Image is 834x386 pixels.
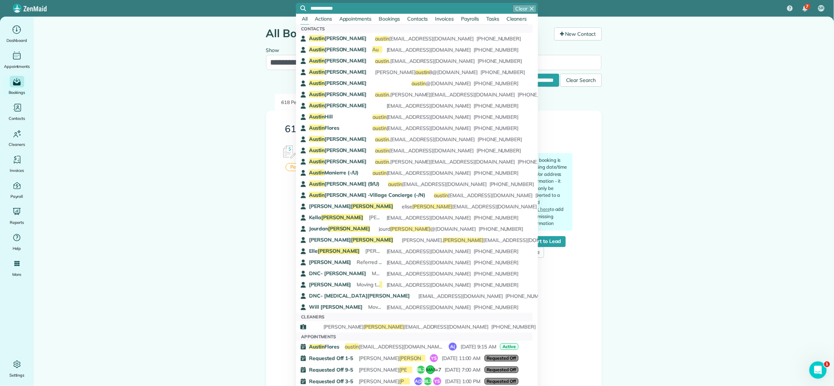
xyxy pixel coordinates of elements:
span: austin [412,80,426,87]
h3: 61 new bookings this week [285,124,583,134]
a: Payroll [3,180,31,200]
span: Austin [309,113,325,120]
span: Flores [309,125,339,131]
span: DNC- [MEDICAL_DATA][PERSON_NAME] [309,292,410,299]
a: [PERSON_NAME]Referred by boyfriendManierre for a move-out cleaning. Moving in withat The Jordan.[... [296,257,533,268]
span: Austin [309,91,325,97]
button: YS [433,377,441,385]
span: [PHONE_NUMBER] [475,36,521,41]
span: Austin [309,102,325,109]
span: austin [379,281,394,288]
span: [PERSON_NAME] [309,91,366,97]
span: [PHONE_NUMBER] [490,324,536,329]
a: Austin[PERSON_NAME]austin.[PERSON_NAME][EMAIL_ADDRESS][DOMAIN_NAME][PHONE_NUMBER] [296,156,533,167]
span: [EMAIL_ADDRESS][DOMAIN_NAME] [387,215,471,220]
span: Contacts [9,115,25,122]
a: Austin[PERSON_NAME]austin[EMAIL_ADDRESS][DOMAIN_NAME][PHONE_NUMBER] [296,145,533,156]
span: Austin [309,147,325,153]
span: [PERSON_NAME]. [EMAIL_ADDRESS][DOMAIN_NAME] [402,238,568,243]
a: 618 Pending [275,94,316,111]
span: [PERSON_NAME] [309,136,366,142]
a: Austin[PERSON_NAME]austin.[EMAIL_ADDRESS][DOMAIN_NAME][PHONE_NUMBER] [296,55,533,66]
div: This booking is missing date/time and/or address information - it can only be converted to a Lead... [518,153,573,231]
a: AustinFloresaustin[EMAIL_ADDRESS][DOMAIN_NAME]A([DATE] 9:15 AMActive [296,341,533,352]
span: .[EMAIL_ADDRESS][DOMAIN_NAME] [375,58,475,64]
span: [PERSON_NAME] [359,367,439,373]
span: Kella [309,214,363,221]
button: BL2 [424,377,432,385]
span: [PERSON_NAME] [412,203,453,210]
span: [PHONE_NUMBER] [473,271,518,276]
span: Austin [309,125,325,131]
a: AustinHillaustin[EMAIL_ADDRESS][DOMAIN_NAME][PHONE_NUMBER] [296,111,533,122]
a: Settings [3,359,31,379]
button: YS [430,354,438,362]
span: More [12,271,21,278]
span: Austin [309,46,325,53]
span: [PERSON_NAME] [309,259,351,265]
span: [PERSON_NAME] [309,203,393,209]
span: Appointments [301,334,336,339]
span: DNC- [PERSON_NAME] [309,270,366,277]
a: Austin[PERSON_NAME]austin@[DOMAIN_NAME][PHONE_NUMBER] [296,78,533,89]
a: Austin[PERSON_NAME][PERSON_NAME]austin8@[DOMAIN_NAME][PHONE_NUMBER] [296,66,533,78]
a: Austin[PERSON_NAME]Austin[PERSON_NAME] 4465400124996986 11/16 -Requested Suzy -5/20 [PERSON_NAME]... [296,44,533,55]
span: BL2 [417,367,425,373]
button: Clear [513,5,537,13]
svg: Focus search [300,5,306,11]
a: AustinManierre (-/U)austin[EMAIL_ADDRESS][DOMAIN_NAME][PHONE_NUMBER] [296,167,533,178]
span: [PERSON_NAME] [EMAIL_ADDRESS][DOMAIN_NAME] [323,324,488,329]
span: 7 [806,4,809,9]
span: [EMAIL_ADDRESS][DOMAIN_NAME] [387,282,471,287]
span: [EMAIL_ADDRESS][DOMAIN_NAME] [434,193,533,198]
button: MA5 [426,366,436,374]
span: austin [375,159,389,165]
span: [PHONE_NUMBER] [476,137,522,142]
span: [PERSON_NAME] [359,355,439,361]
span: [PHONE_NUMBER] [473,282,518,287]
span: [PHONE_NUMBER] [473,126,518,131]
span: [PHONE_NUMBER] [473,81,518,86]
span: Settings [9,372,25,379]
span: [EMAIL_ADDRESS][DOMAIN_NAME] [387,271,471,276]
span: [PERSON_NAME] (9/U) [309,181,379,187]
span: Invoices [10,167,24,174]
span: Appointments [339,16,372,22]
span: [PHONE_NUMBER] [477,226,523,231]
span: [PERSON_NAME] [351,203,394,209]
button: +7 [435,365,441,374]
span: Austin [309,35,325,42]
span: [DATE] 11:00 AM [442,356,481,361]
a: DNC- [MEDICAL_DATA][PERSON_NAME][EMAIL_ADDRESS][DOMAIN_NAME][PHONE_NUMBER] [296,290,533,302]
span: Austin [372,46,387,53]
span: [PHONE_NUMBER] [479,70,525,75]
a: Convert to Lead [518,236,565,247]
span: austin [375,35,389,42]
div: Pending [286,163,314,172]
span: Austin [309,57,325,64]
span: .[PERSON_NAME][EMAIL_ADDRESS][DOMAIN_NAME] [375,92,515,97]
a: Contacts [3,102,31,122]
span: BL2 [424,378,432,384]
a: Reports [3,206,31,226]
span: elise [EMAIL_ADDRESS][DOMAIN_NAME] [402,204,537,209]
span: [PHONE_NUMBER] [473,114,518,120]
span: [EMAIL_ADDRESS][DOMAIN_NAME] [387,249,471,254]
span: [PERSON_NAME] 371295552975002 02/24 [369,214,507,221]
span: [PERSON_NAME] [399,367,440,373]
span: [PHONE_NUMBER] [473,260,518,265]
span: Contacts [301,26,325,31]
span: [EMAIL_ADDRESS][DOMAIN_NAME] [418,294,503,299]
span: Austin [309,169,325,176]
a: AustinFloresaustin[EMAIL_ADDRESS][DOMAIN_NAME][PHONE_NUMBER] [296,122,533,134]
span: .[EMAIL_ADDRESS][DOMAIN_NAME] [375,137,475,142]
span: [EMAIL_ADDRESS][DOMAIN_NAME] [387,47,471,52]
span: Appointments [4,63,30,70]
span: [PERSON_NAME] [309,46,366,53]
a: Invoices [3,154,31,174]
span: Payroll [10,193,23,200]
span: [PHONE_NUMBER] [516,159,562,164]
div: Clear Search [560,74,602,87]
a: Austin[PERSON_NAME][EMAIL_ADDRESS][DOMAIN_NAME][PHONE_NUMBER] [296,100,533,111]
span: [DATE] 1:00 PM [445,379,481,384]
